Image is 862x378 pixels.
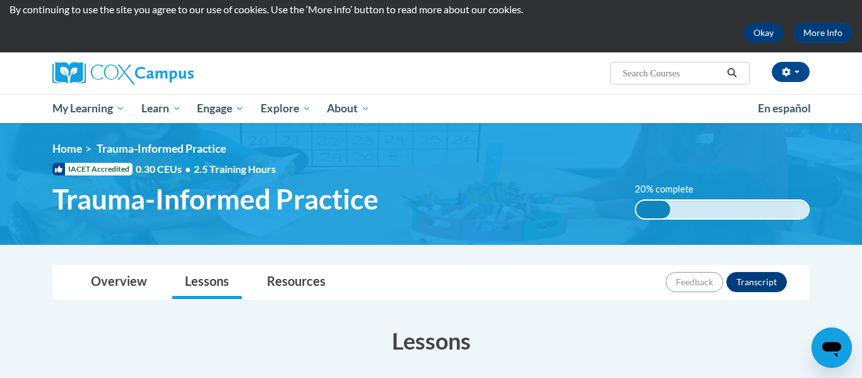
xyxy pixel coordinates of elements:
span: 0.30 CEUs [136,162,194,176]
input: Search Courses [622,66,723,81]
a: Explore [252,94,319,123]
a: Resources [254,266,338,299]
span: Learn [141,101,181,116]
a: About [319,94,379,123]
a: Engage [189,94,252,123]
button: Search [723,66,741,81]
span: En español [758,102,811,115]
div: Main menu [33,94,829,123]
span: My Learning [52,101,125,116]
span: Engage [197,101,244,116]
a: Learn [133,94,189,123]
label: 20% complete [635,182,707,196]
a: En español [750,95,819,122]
button: Okay [743,23,784,43]
a: My Learning [44,94,133,123]
button: Account Settings [772,62,810,82]
span: Trauma-Informed Practice [97,142,226,155]
iframe: Button to launch messaging window [812,328,852,368]
a: Home [52,142,82,155]
button: Feedback [666,272,723,292]
div: 20% complete [636,201,671,218]
img: Cox Campus [52,62,194,85]
a: Lessons [172,266,242,299]
span: About [327,101,370,116]
h3: Lessons [52,325,810,357]
a: More Info [793,23,853,43]
span: 2.5 Training Hours [194,163,276,175]
span: Trauma-Informed Practice [52,182,379,216]
a: Cox Campus [52,62,292,85]
p: By continuing to use the site you agree to our use of cookies. Use the ‘More info’ button to read... [9,3,853,16]
span: Explore [261,101,311,116]
button: Transcript [726,272,787,292]
span: IACET Accredited [52,163,133,175]
span: • [185,163,191,175]
a: Overview [78,266,160,299]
